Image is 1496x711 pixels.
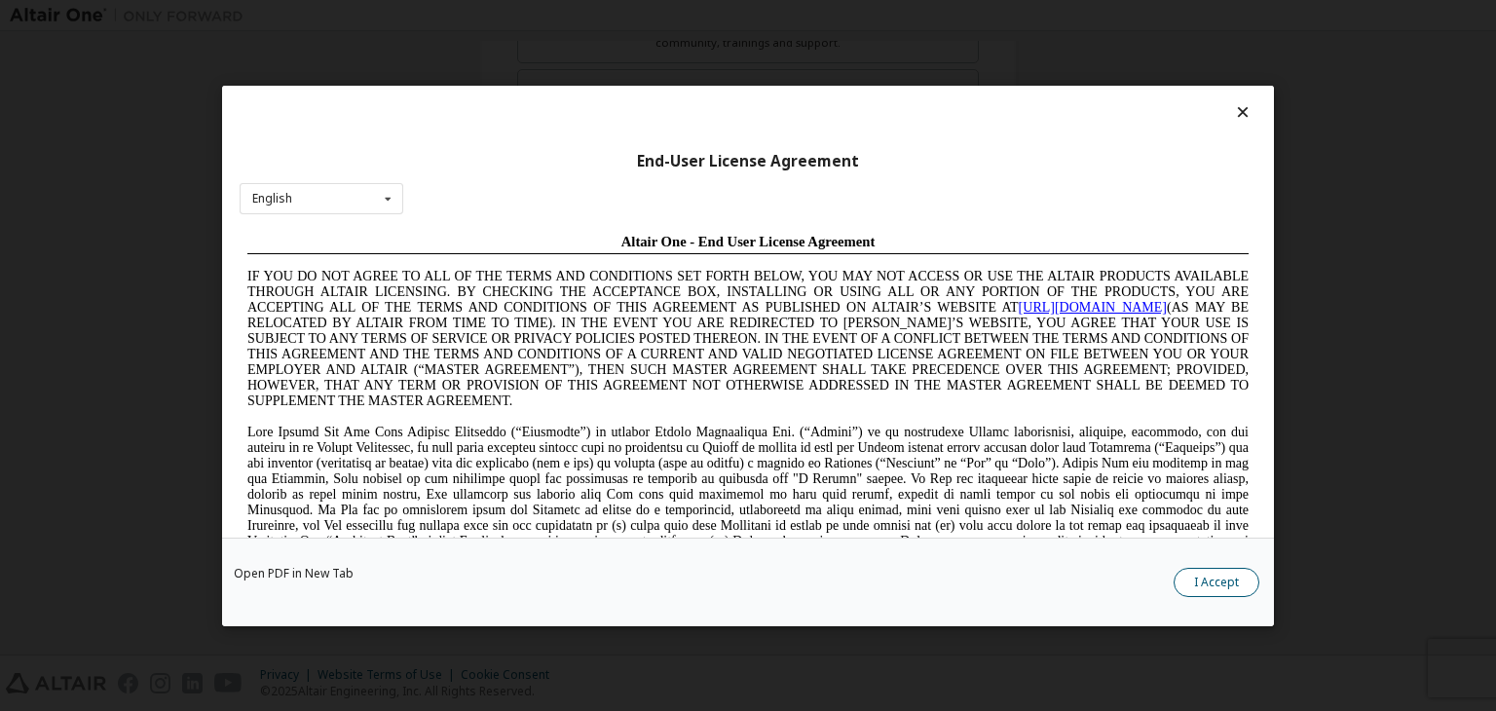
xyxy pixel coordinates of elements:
[234,568,354,580] a: Open PDF in New Tab
[382,8,636,23] span: Altair One - End User License Agreement
[252,193,292,205] div: English
[8,43,1009,182] span: IF YOU DO NOT AGREE TO ALL OF THE TERMS AND CONDITIONS SET FORTH BELOW, YOU MAY NOT ACCESS OR USE...
[240,151,1256,170] div: End-User License Agreement
[779,74,927,89] a: [URL][DOMAIN_NAME]
[8,199,1009,338] span: Lore Ipsumd Sit Ame Cons Adipisc Elitseddo (“Eiusmodte”) in utlabor Etdolo Magnaaliqua Eni. (“Adm...
[1174,568,1259,597] button: I Accept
